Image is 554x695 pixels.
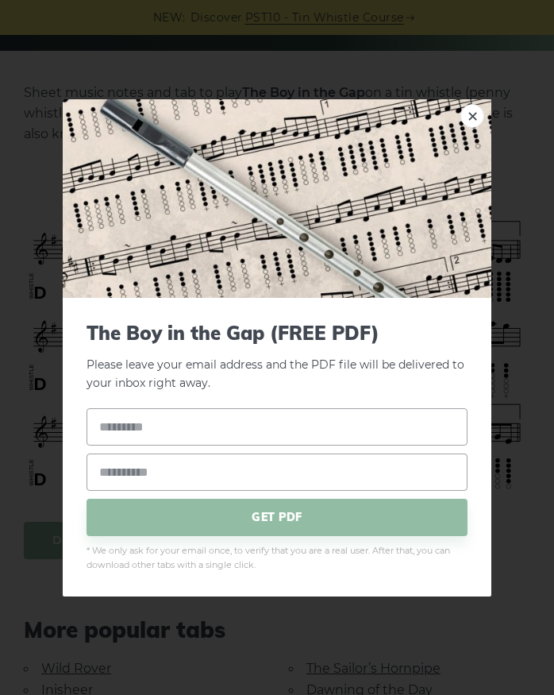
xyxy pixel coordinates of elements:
span: GET PDF [87,499,467,536]
span: The Boy in the Gap (FREE PDF) [87,321,467,344]
span: * We only ask for your email once, to verify that you are a real user. After that, you can downlo... [87,544,467,573]
a: × [460,103,484,127]
p: Please leave your email address and the PDF file will be delivered to your inbox right away. [87,321,467,392]
img: Tin Whistle Tab Preview [63,98,491,297]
